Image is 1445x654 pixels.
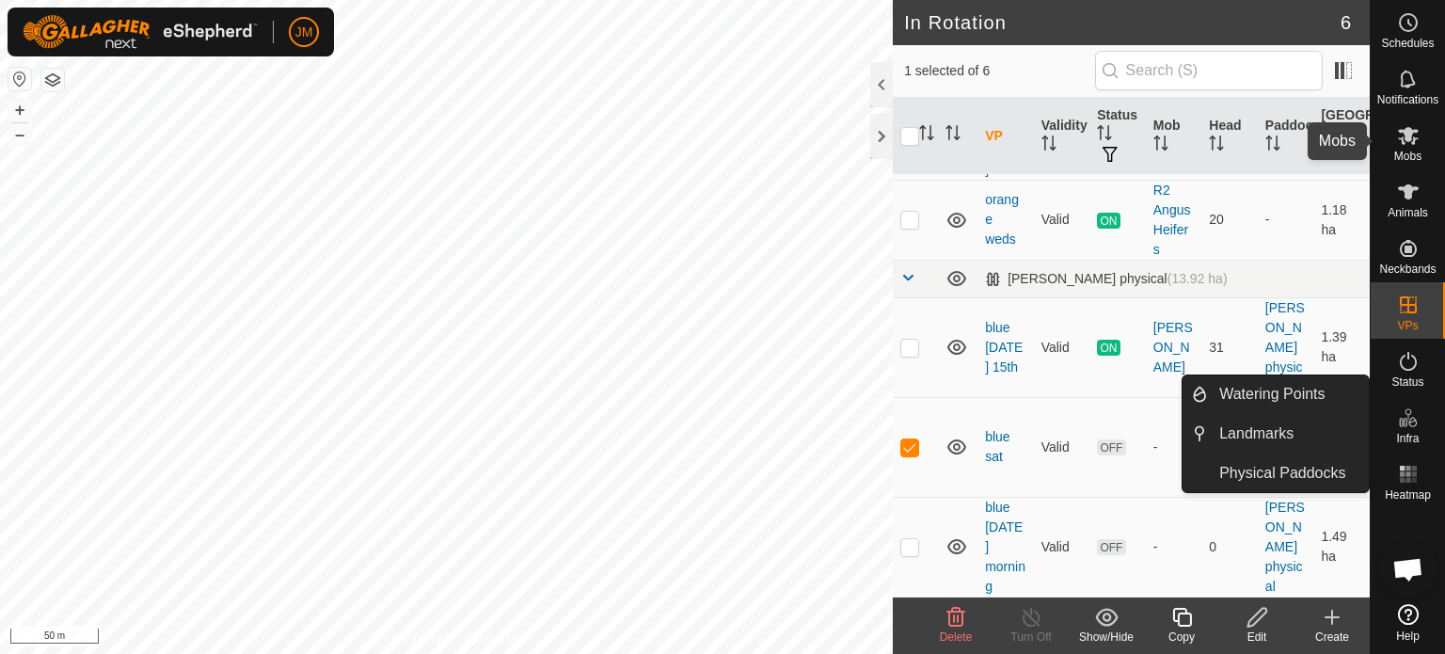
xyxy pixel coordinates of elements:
th: Status [1089,98,1146,175]
p-sorticon: Activate to sort [1265,138,1280,153]
span: OFF [1097,439,1125,455]
p-sorticon: Activate to sort [1209,138,1224,153]
span: ON [1097,213,1119,229]
div: R2 Angus Heifers [1153,181,1195,260]
span: Watering Points [1219,383,1325,406]
p-sorticon: Activate to sort [919,128,934,143]
span: 6 [1341,8,1351,37]
a: orange [DATE] 16th [985,103,1023,177]
p-sorticon: Activate to sort [1153,138,1168,153]
span: Neckbands [1379,263,1436,275]
p-sorticon: Activate to sort [1097,128,1112,143]
div: Show/Hide [1069,629,1144,646]
div: Edit [1219,629,1294,646]
span: Delete [940,630,973,644]
div: - [1153,537,1195,557]
td: Valid [1034,397,1090,497]
span: Notifications [1377,94,1438,105]
div: Turn Off [993,629,1069,646]
span: Schedules [1381,38,1434,49]
button: + [8,99,31,121]
a: [PERSON_NAME] physical [1265,400,1305,494]
td: 1.39 ha [1313,297,1370,397]
span: 1 selected of 6 [904,61,1094,81]
td: Valid [1034,497,1090,597]
span: Infra [1396,433,1419,444]
span: OFF [1097,539,1125,555]
div: Open chat [1380,541,1437,598]
span: ON [1097,340,1119,356]
div: Create [1294,629,1370,646]
li: Landmarks [1183,415,1369,453]
div: [PERSON_NAME] physical [985,271,1227,287]
p-sorticon: Activate to sort [1321,148,1336,163]
td: - [1258,180,1314,260]
a: Watering Points [1208,375,1369,413]
a: Physical Paddocks [1208,455,1369,492]
td: 1.18 ha [1313,180,1370,260]
span: VPs [1397,320,1418,331]
p-sorticon: Activate to sort [1041,138,1056,153]
span: Status [1391,376,1423,388]
td: Valid [1034,297,1090,397]
a: Contact Us [465,630,520,646]
img: Gallagher Logo [23,15,258,49]
th: Mob [1146,98,1202,175]
button: – [8,123,31,146]
button: Map Layers [41,69,64,91]
td: Valid [1034,180,1090,260]
th: Paddock [1258,98,1314,175]
th: VP [977,98,1034,175]
p-sorticon: Activate to sort [945,128,961,143]
a: orange weds [985,192,1019,247]
div: - [1153,438,1195,457]
a: blue [DATE] 15th [985,320,1023,375]
span: Landmarks [1219,423,1294,445]
td: 20 [1201,180,1258,260]
td: 31 [1201,297,1258,397]
div: [PERSON_NAME] [1153,318,1195,377]
td: 1.49 ha [1313,497,1370,597]
span: JM [295,23,313,42]
a: Landmarks [1208,415,1369,453]
a: Help [1371,597,1445,649]
span: Mobs [1394,151,1421,162]
div: Copy [1144,629,1219,646]
th: Head [1201,98,1258,175]
a: [PERSON_NAME] physical [1265,500,1305,594]
th: Validity [1034,98,1090,175]
input: Search (S) [1095,51,1323,90]
li: Physical Paddocks [1183,455,1369,492]
td: 0 [1201,497,1258,597]
span: Physical Paddocks [1219,462,1345,485]
a: Privacy Policy [373,630,443,646]
button: Reset Map [8,68,31,90]
a: blue [DATE] morning [985,500,1025,594]
a: [PERSON_NAME] physical [1265,300,1305,394]
span: (13.92 ha) [1167,271,1228,286]
li: Watering Points [1183,375,1369,413]
span: Heatmap [1385,489,1431,501]
a: blue sat [985,429,1009,464]
h2: In Rotation [904,11,1341,34]
span: Help [1396,630,1420,642]
th: [GEOGRAPHIC_DATA] Area [1313,98,1370,175]
span: Animals [1388,207,1428,218]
